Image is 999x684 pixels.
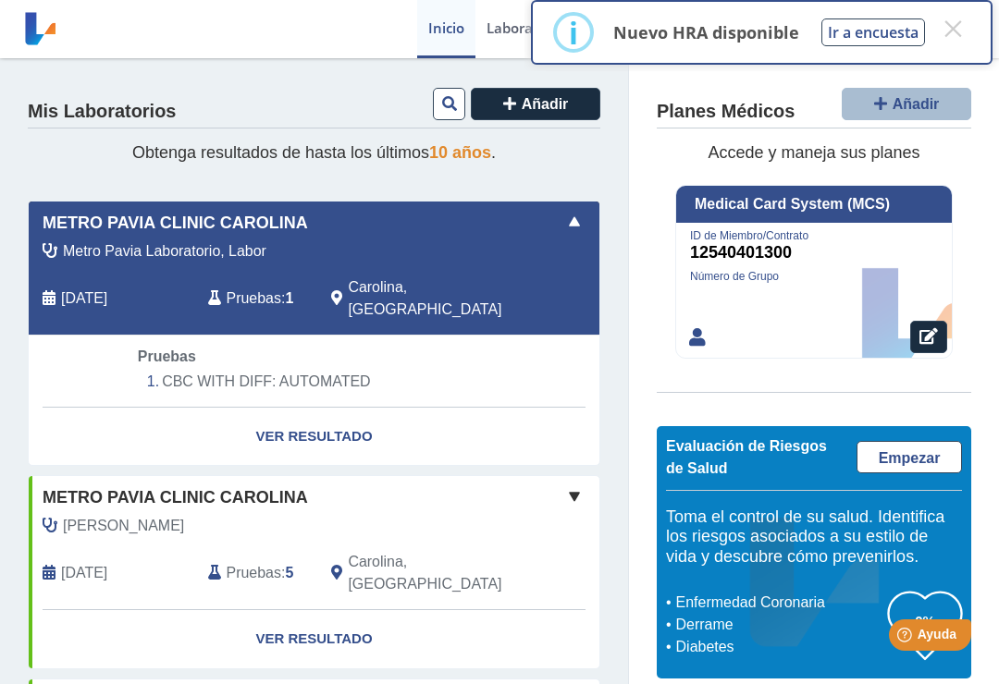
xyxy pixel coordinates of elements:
a: Ver Resultado [29,610,599,668]
a: Empezar [857,441,962,473]
li: CBC WITH DIFF: AUTOMATED [138,368,490,396]
span: Guzman Bosch, Lily [63,515,184,537]
span: Carolina, PR [348,276,510,321]
span: Metro Pavia Clinic Carolina [43,485,308,510]
span: Accede y maneja sus planes [708,143,919,162]
a: Ver Resultado [29,408,599,466]
button: Añadir [471,88,600,120]
span: Añadir [522,96,569,112]
span: 10 años [429,143,491,162]
h5: Toma el control de su salud. Identifica los riesgos asociados a su estilo de vida y descubre cómo... [666,507,962,568]
iframe: Help widget launcher [834,612,979,664]
div: : [194,276,318,321]
button: Añadir [842,88,971,120]
button: Close this dialog [936,12,969,45]
span: Obtenga resultados de hasta los últimos . [132,143,496,162]
span: Pruebas [138,348,196,364]
h4: Mis Laboratorios [28,101,176,123]
span: Empezar [879,450,941,466]
span: Metro Pavia Laboratorio, Labor [63,240,266,263]
p: Nuevo HRA disponible [613,21,799,43]
span: Evaluación de Riesgos de Salud [666,438,827,476]
li: Diabetes [671,636,888,658]
h4: Planes Médicos [657,101,795,123]
span: 2023-06-07 [61,562,107,584]
div: : [194,551,318,595]
span: Pruebas [227,562,281,584]
b: 5 [285,565,293,580]
b: 1 [285,290,293,306]
li: Derrame [671,614,888,636]
span: 2025-10-11 [61,287,107,310]
button: Ir a encuesta [821,18,925,46]
li: Enfermedad Coronaria [671,592,888,614]
div: i [569,16,578,49]
span: Pruebas [227,287,281,310]
span: Añadir [893,96,940,112]
h3: 0% [888,609,962,632]
span: Metro Pavia Clinic Carolina [43,211,308,236]
span: Carolina, PR [348,551,510,595]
